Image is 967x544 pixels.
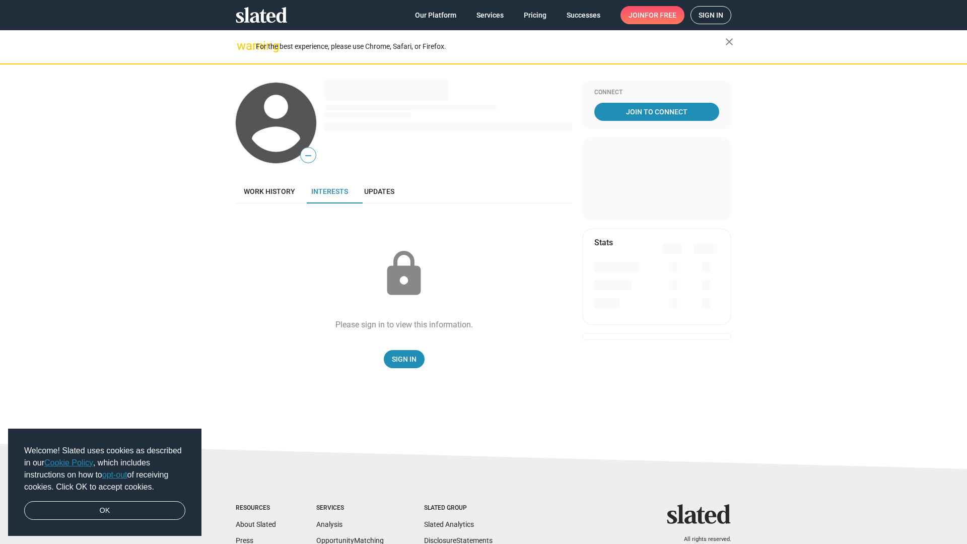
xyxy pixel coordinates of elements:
div: For the best experience, please use Chrome, Safari, or Firefox. [256,40,725,53]
div: Resources [236,504,276,512]
a: Cookie Policy [44,458,93,467]
span: — [301,149,316,162]
a: Successes [559,6,608,24]
div: Services [316,504,384,512]
a: Sign in [690,6,731,24]
a: Pricing [516,6,555,24]
span: Join [629,6,676,24]
a: Joinfor free [620,6,684,24]
a: dismiss cookie message [24,501,185,520]
span: Sign in [699,7,723,24]
span: Our Platform [415,6,456,24]
span: Successes [567,6,600,24]
a: About Slated [236,520,276,528]
a: Slated Analytics [424,520,474,528]
a: Updates [356,179,402,203]
div: Slated Group [424,504,493,512]
span: Updates [364,187,394,195]
mat-card-title: Stats [594,237,613,248]
div: Please sign in to view this information. [335,319,473,330]
mat-icon: lock [379,249,429,299]
a: Work history [236,179,303,203]
span: Welcome! Slated uses cookies as described in our , which includes instructions on how to of recei... [24,445,185,493]
span: Work history [244,187,295,195]
span: Join To Connect [596,103,717,121]
a: Our Platform [407,6,464,24]
div: cookieconsent [8,429,201,536]
a: Services [468,6,512,24]
a: Join To Connect [594,103,719,121]
a: Interests [303,179,356,203]
span: Sign In [392,350,417,368]
span: Services [476,6,504,24]
mat-icon: close [723,36,735,48]
span: Interests [311,187,348,195]
a: Analysis [316,520,342,528]
span: for free [645,6,676,24]
mat-icon: warning [237,40,249,52]
a: opt-out [102,470,127,479]
span: Pricing [524,6,546,24]
a: Sign In [384,350,425,368]
div: Connect [594,89,719,97]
